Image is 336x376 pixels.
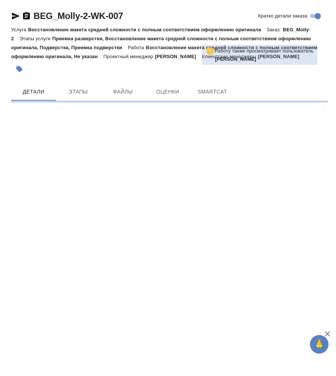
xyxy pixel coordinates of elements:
span: 🙏 [313,336,326,352]
p: Работа [128,45,146,50]
span: Детали [16,87,51,97]
p: Приемка разверстки, Восстановление макета средней сложности с полным соответствием оформлению ори... [11,36,311,50]
span: SmartCat [194,87,230,97]
span: Файлы [105,87,141,97]
span: Кратко детали заказа [258,12,307,20]
p: Этапы услуги [19,36,52,41]
button: Скопировать ссылку [22,12,31,20]
p: Заказ: [267,27,283,32]
p: Восстановление макета средней сложности с полным соответствием оформлению оригинала, Не указан [11,45,317,59]
button: Скопировать ссылку для ЯМессенджера [11,12,20,20]
p: [PERSON_NAME] [155,54,202,59]
button: Добавить тэг [11,61,28,77]
a: BEG_Molly-2-WK-007 [34,11,123,21]
p: Полушина Алена [215,56,314,63]
b: [PERSON_NAME] [215,56,256,62]
p: Восстановление макета средней сложности с полным соответствием оформлению оригинала [28,27,266,32]
span: Этапы [60,87,96,97]
span: Оценки [150,87,186,97]
button: 🙏 [310,335,329,354]
p: Работу также просматривает пользователь [215,47,314,55]
p: Услуга [11,27,28,32]
p: Проектный менеджер [103,54,155,59]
